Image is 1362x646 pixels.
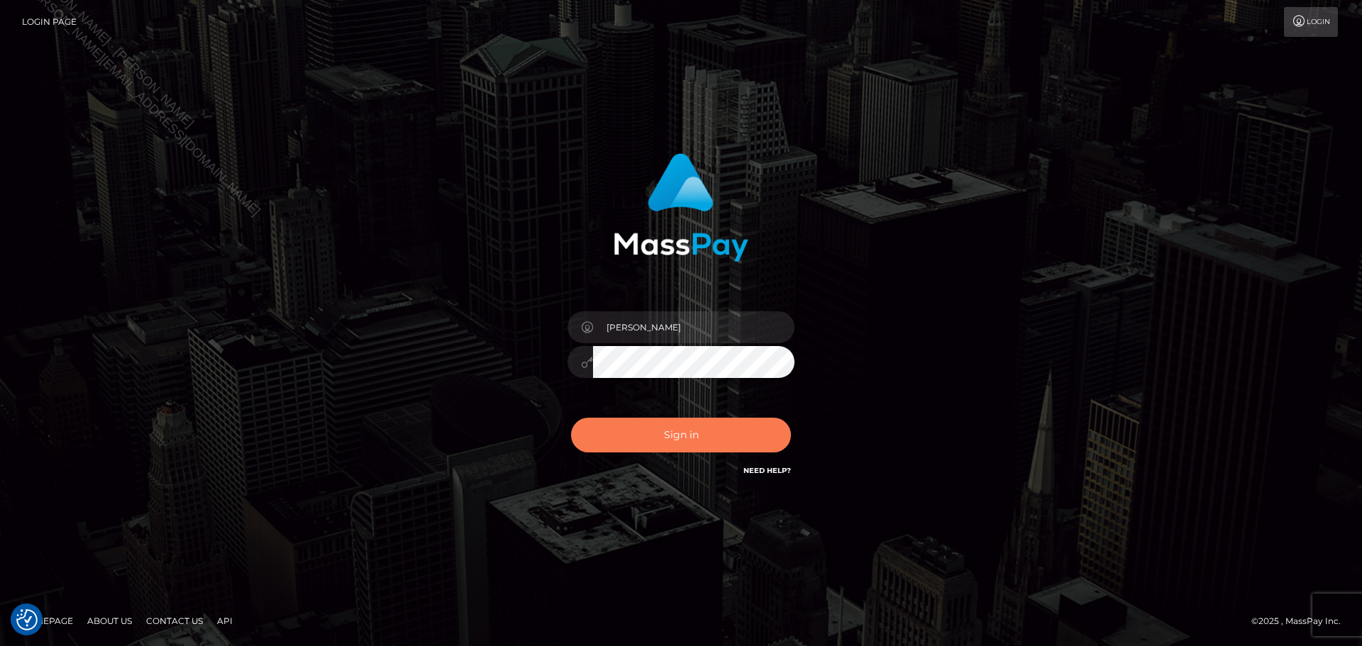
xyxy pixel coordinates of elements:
a: About Us [82,610,138,632]
a: Homepage [16,610,79,632]
a: Login Page [22,7,77,37]
a: Need Help? [743,466,791,475]
a: Contact Us [140,610,209,632]
button: Consent Preferences [16,609,38,630]
input: Username... [593,311,794,343]
img: MassPay Login [614,153,748,262]
button: Sign in [571,418,791,452]
img: Revisit consent button [16,609,38,630]
a: Login [1284,7,1338,37]
a: API [211,610,238,632]
div: © 2025 , MassPay Inc. [1251,613,1351,629]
